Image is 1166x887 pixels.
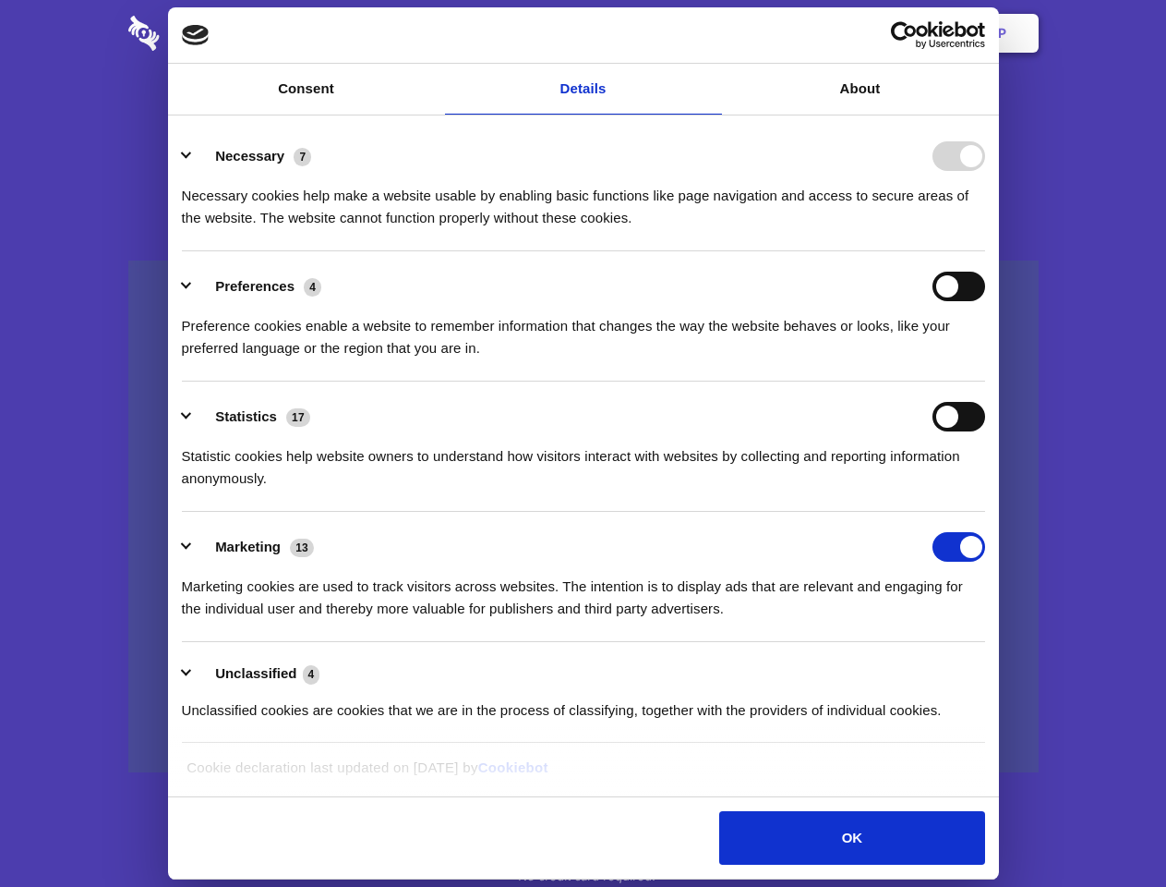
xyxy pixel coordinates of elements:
label: Preferences [215,278,295,294]
div: Unclassified cookies are cookies that we are in the process of classifying, together with the pro... [182,686,985,722]
a: Contact [749,5,834,62]
div: Cookie declaration last updated on [DATE] by [173,757,993,793]
h1: Eliminate Slack Data Loss. [128,83,1039,150]
span: 13 [290,539,314,557]
span: 4 [303,665,320,684]
a: Wistia video thumbnail [128,261,1039,773]
h4: Auto-redaction of sensitive data, encrypted data sharing and self-destructing private chats. Shar... [128,168,1039,229]
div: Marketing cookies are used to track visitors across websites. The intention is to display ads tha... [182,562,985,620]
label: Statistics [215,408,277,424]
div: Statistic cookies help website owners to understand how visitors interact with websites by collec... [182,431,985,490]
button: Necessary (7) [182,141,323,171]
a: Consent [168,64,445,115]
span: 7 [294,148,311,166]
span: 4 [304,278,321,297]
a: Usercentrics Cookiebot - opens in a new window [823,21,985,49]
div: Necessary cookies help make a website usable by enabling basic functions like page navigation and... [182,171,985,229]
label: Marketing [215,539,281,554]
button: Unclassified (4) [182,662,331,686]
button: Statistics (17) [182,402,322,431]
iframe: Drift Widget Chat Controller [1074,795,1144,865]
a: Cookiebot [478,759,548,775]
div: Preference cookies enable a website to remember information that changes the way the website beha... [182,301,985,359]
a: Details [445,64,722,115]
button: OK [719,811,984,865]
img: logo-wordmark-white-trans-d4663122ce5f474addd5e946df7df03e33cb6a1c49d2221995e7729f52c070b2.svg [128,16,286,51]
button: Preferences (4) [182,272,333,301]
img: logo [182,25,210,45]
button: Marketing (13) [182,532,326,562]
a: Pricing [542,5,622,62]
a: About [722,64,999,115]
a: Login [837,5,918,62]
label: Necessary [215,148,284,164]
span: 17 [286,408,310,427]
